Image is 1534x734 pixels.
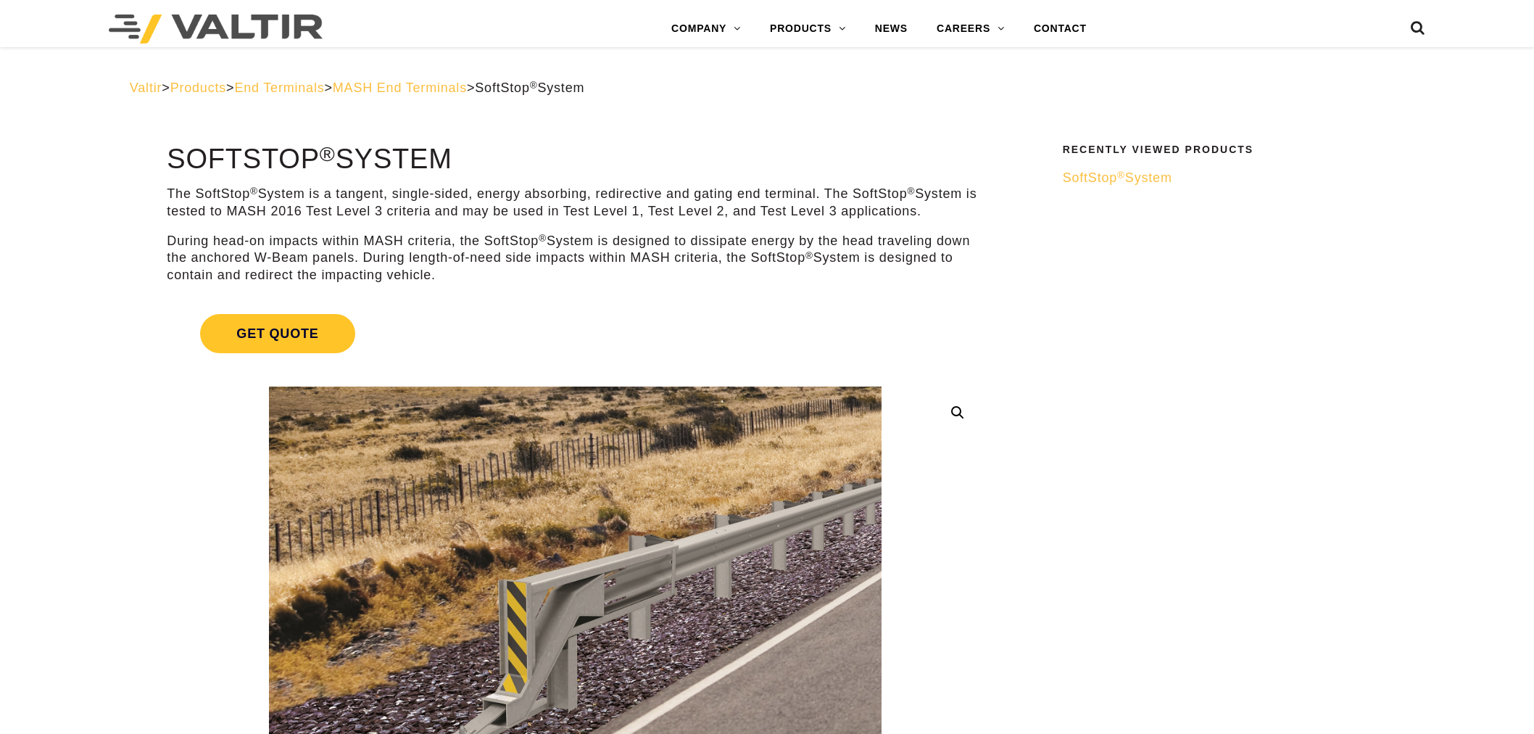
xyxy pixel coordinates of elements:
a: CAREERS [922,15,1019,44]
a: MASH End Terminals [333,81,467,95]
a: Valtir [130,81,162,95]
span: Get Quote [200,314,355,353]
a: End Terminals [234,81,324,95]
a: PRODUCTS [755,15,861,44]
sup: ® [320,142,336,165]
span: SoftStop System [475,81,584,95]
h2: Recently Viewed Products [1063,144,1396,155]
a: CONTACT [1019,15,1101,44]
sup: ® [908,186,916,197]
sup: ® [530,80,538,91]
a: Products [170,81,226,95]
div: > > > > [130,80,1404,96]
sup: ® [250,186,258,197]
p: The SoftStop System is a tangent, single-sided, energy absorbing, redirective and gating end term... [167,186,983,220]
p: During head-on impacts within MASH criteria, the SoftStop System is designed to dissipate energy ... [167,233,983,284]
sup: ® [805,250,813,261]
sup: ® [539,233,547,244]
h1: SoftStop System [167,144,983,175]
a: Get Quote [167,297,983,371]
a: NEWS [861,15,922,44]
a: COMPANY [657,15,755,44]
span: SoftStop System [1063,170,1172,185]
img: Valtir [109,15,323,44]
a: SoftStop®System [1063,170,1396,186]
sup: ® [1117,170,1125,181]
